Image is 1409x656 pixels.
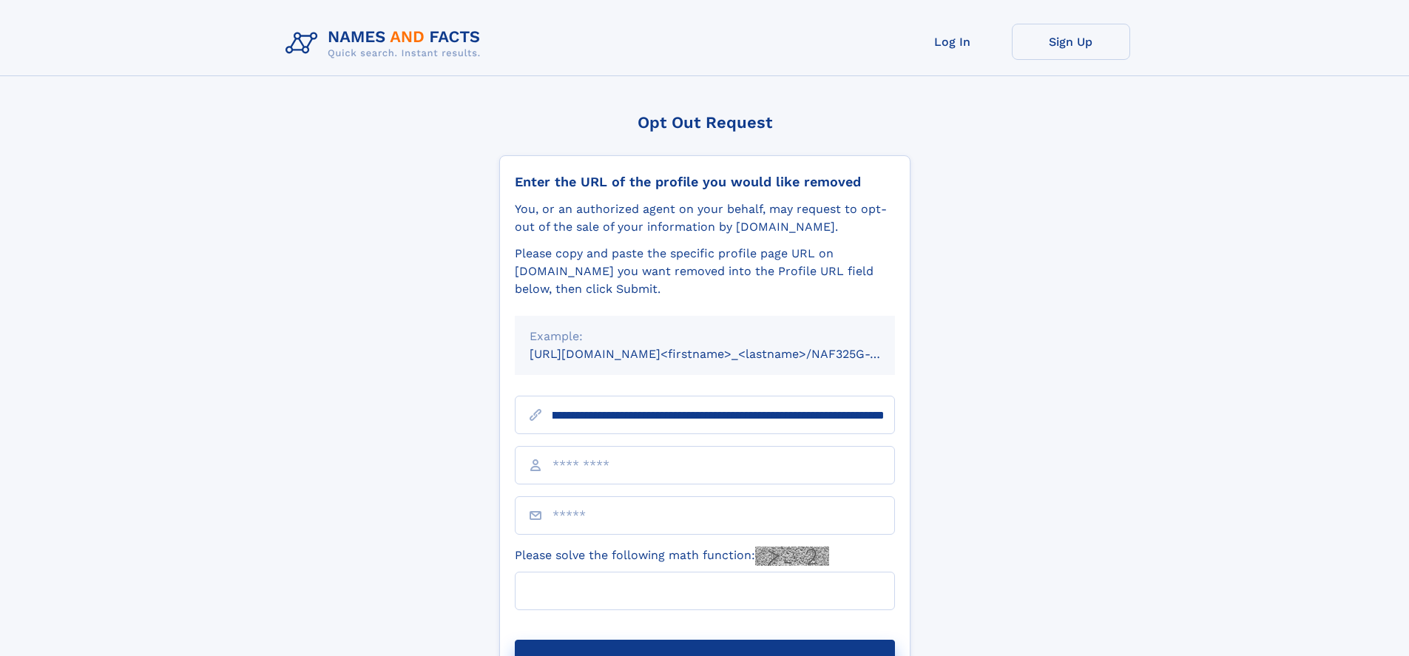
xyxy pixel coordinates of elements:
[515,200,895,236] div: You, or an authorized agent on your behalf, may request to opt-out of the sale of your informatio...
[515,547,829,566] label: Please solve the following math function:
[893,24,1012,60] a: Log In
[530,328,880,345] div: Example:
[530,347,923,361] small: [URL][DOMAIN_NAME]<firstname>_<lastname>/NAF325G-xxxxxxxx
[499,113,910,132] div: Opt Out Request
[280,24,493,64] img: Logo Names and Facts
[515,245,895,298] div: Please copy and paste the specific profile page URL on [DOMAIN_NAME] you want removed into the Pr...
[1012,24,1130,60] a: Sign Up
[515,174,895,190] div: Enter the URL of the profile you would like removed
